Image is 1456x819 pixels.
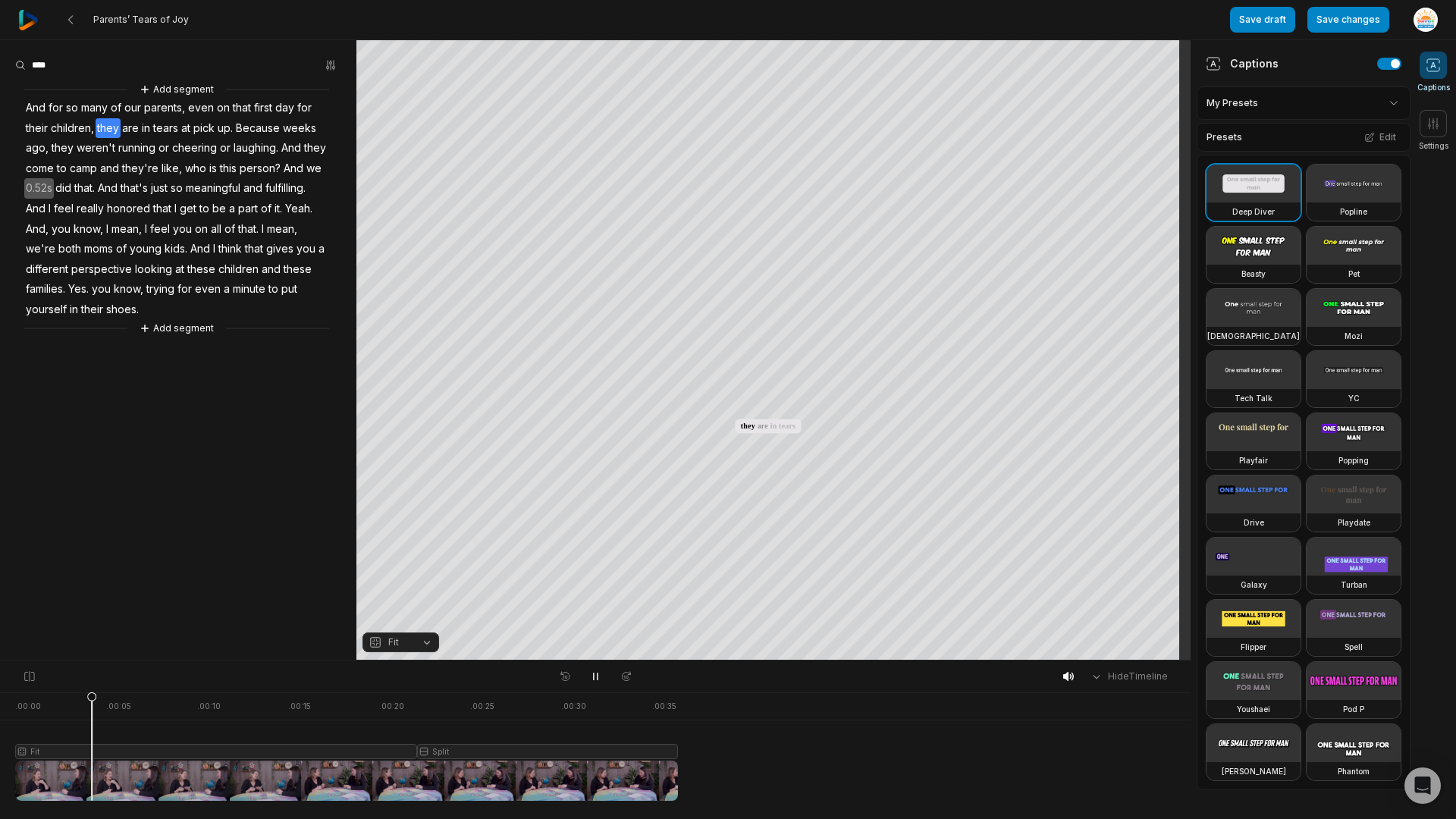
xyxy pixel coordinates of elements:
button: Add segment [136,81,217,98]
span: you [90,279,112,300]
h3: YC [1348,392,1360,404]
span: day [274,98,296,118]
div: My Presets [1197,86,1410,120]
span: they [303,138,328,158]
span: a [222,279,231,300]
span: is [208,158,218,179]
span: a [227,199,237,219]
button: Save changes [1307,7,1389,33]
h3: Youshaei [1237,703,1270,715]
span: that [152,199,173,219]
span: our [123,98,143,118]
h3: [DEMOGRAPHIC_DATA] [1207,330,1300,342]
h3: Pet [1348,268,1360,280]
span: Yeah. [284,199,314,219]
span: different [24,259,70,280]
span: really [75,199,105,219]
span: young [128,239,163,259]
span: to [55,158,68,179]
span: trying [145,279,176,300]
span: I [105,219,110,240]
span: for [176,279,193,300]
span: feel [149,219,171,240]
span: And [24,199,47,219]
span: feel [52,199,75,219]
span: of [115,239,128,259]
span: that. [237,219,260,240]
span: even [193,279,222,300]
button: HideTimeline [1085,665,1172,688]
span: I [260,219,265,240]
span: up. [216,118,234,139]
span: that's [119,178,149,199]
button: Edit [1360,127,1401,147]
span: who [184,158,208,179]
span: I [212,239,217,259]
span: at [174,259,186,280]
span: a [317,239,326,259]
span: I [47,199,52,219]
span: families. [24,279,67,300]
span: they [50,138,75,158]
span: that [231,98,253,118]
h3: Tech Talk [1235,392,1272,404]
span: laughing. [232,138,280,158]
span: of [259,199,273,219]
span: camp [68,158,99,179]
span: perspective [70,259,133,280]
span: know, [112,279,145,300]
span: that [243,239,265,259]
span: moms [83,239,115,259]
span: And, [24,219,50,240]
span: we [305,158,323,179]
span: to [267,279,280,300]
span: we're [24,239,57,259]
span: And [282,158,305,179]
div: Captions [1206,55,1279,71]
span: Settings [1419,140,1448,152]
img: reap [18,10,39,30]
span: ago, [24,138,50,158]
div: Open Intercom Messenger [1404,767,1441,804]
h3: Deep Diver [1232,206,1275,218]
button: Add segment [136,320,217,337]
span: mean, [265,219,299,240]
h3: Popline [1340,206,1367,218]
span: their [24,118,49,139]
span: cheering [171,138,218,158]
span: weeks [281,118,318,139]
span: weren't [75,138,117,158]
h3: Phantom [1338,765,1370,777]
span: know, [72,219,105,240]
span: And [96,178,119,199]
span: kids. [163,239,189,259]
span: or [218,138,232,158]
div: Presets [1197,123,1410,152]
h3: Pod P [1343,703,1364,715]
span: so [169,178,184,199]
h3: Spell [1345,641,1363,653]
span: did [54,178,73,199]
span: And [189,239,212,259]
span: yourself [24,300,68,320]
span: it. [273,199,284,219]
h3: Drive [1244,516,1264,529]
span: and [260,259,282,280]
span: to [198,199,211,219]
span: on [193,219,209,240]
span: even [187,98,215,118]
span: I [143,219,149,240]
span: parents, [143,98,187,118]
span: you [50,219,72,240]
h3: Flipper [1241,641,1266,653]
span: think [217,239,243,259]
span: shoes. [105,300,140,320]
span: gives [265,239,295,259]
span: of [223,219,237,240]
button: Fit [362,632,439,652]
span: in [140,118,152,139]
span: their [80,300,105,320]
span: running [117,138,157,158]
span: honored [105,199,152,219]
span: be [211,199,227,219]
